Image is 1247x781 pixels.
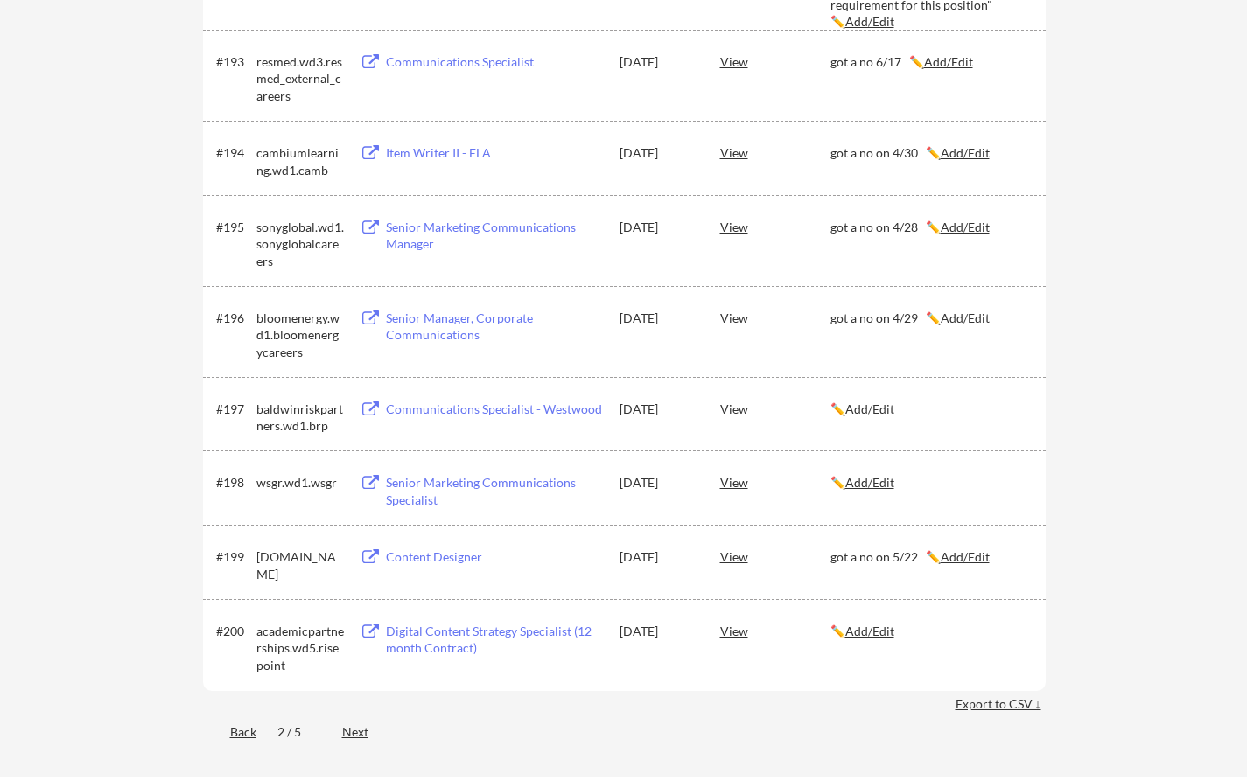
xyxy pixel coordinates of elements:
div: #200 [216,623,250,640]
div: 2 / 5 [277,723,321,741]
div: Senior Marketing Communications Specialist [386,474,603,508]
div: academicpartnerships.wd5.risepoint [256,623,344,674]
div: Export to CSV ↓ [956,695,1046,713]
div: Senior Marketing Communications Manager [386,219,603,253]
div: got a no on 4/29 ✏️ [830,310,1030,327]
div: got a no on 5/22 ✏️ [830,548,1030,566]
div: [DATE] [620,310,697,327]
div: wsgr.wd1.wsgr [256,474,344,492]
div: #195 [216,219,250,236]
u: Add/Edit [845,14,894,29]
div: baldwinriskpartners.wd1.brp [256,401,344,435]
div: #197 [216,401,250,418]
div: #196 [216,310,250,327]
div: #194 [216,144,250,162]
div: #199 [216,548,250,566]
div: [DATE] [620,219,697,236]
div: Content Designer [386,548,603,566]
u: Add/Edit [941,549,990,564]
div: Digital Content Strategy Specialist (12 month Contract) [386,623,603,657]
div: cambiumlearning.wd1.camb [256,144,344,178]
div: resmed.wd3.resmed_external_careers [256,53,344,105]
u: Add/Edit [941,145,990,160]
div: Item Writer II - ELA [386,144,603,162]
div: got a no 6/17 ✏️ [830,53,1030,71]
div: View [720,45,830,77]
div: [DATE] [620,623,697,640]
div: [DATE] [620,144,697,162]
div: ✏️ [830,401,1030,418]
div: Senior Manager, Corporate Communications [386,310,603,344]
u: Add/Edit [924,54,973,69]
div: [DATE] [620,401,697,418]
div: Communications Specialist - Westwood [386,401,603,418]
div: [DATE] [620,53,697,71]
div: Back [203,723,256,741]
div: ✏️ [830,474,1030,492]
u: Add/Edit [845,401,894,416]
div: [DATE] [620,474,697,492]
u: Add/Edit [845,624,894,638]
div: Next [342,723,389,741]
div: View [720,302,830,333]
div: View [720,540,830,572]
div: got a no on 4/28 ✏️ [830,219,1030,236]
u: Add/Edit [941,220,990,234]
div: View [720,211,830,242]
u: Add/Edit [845,475,894,490]
div: sonyglobal.wd1.sonyglobalcareers [256,219,344,270]
div: View [720,136,830,168]
div: View [720,466,830,498]
div: Communications Specialist [386,53,603,71]
div: View [720,393,830,424]
div: ✏️ [830,623,1030,640]
div: #198 [216,474,250,492]
div: got a no on 4/30 ✏️ [830,144,1030,162]
div: [DOMAIN_NAME] [256,548,344,582]
div: [DATE] [620,548,697,566]
div: #193 [216,53,250,71]
div: bloomenergy.wd1.bloomenergycareers [256,310,344,361]
u: Add/Edit [941,310,990,325]
div: View [720,615,830,646]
